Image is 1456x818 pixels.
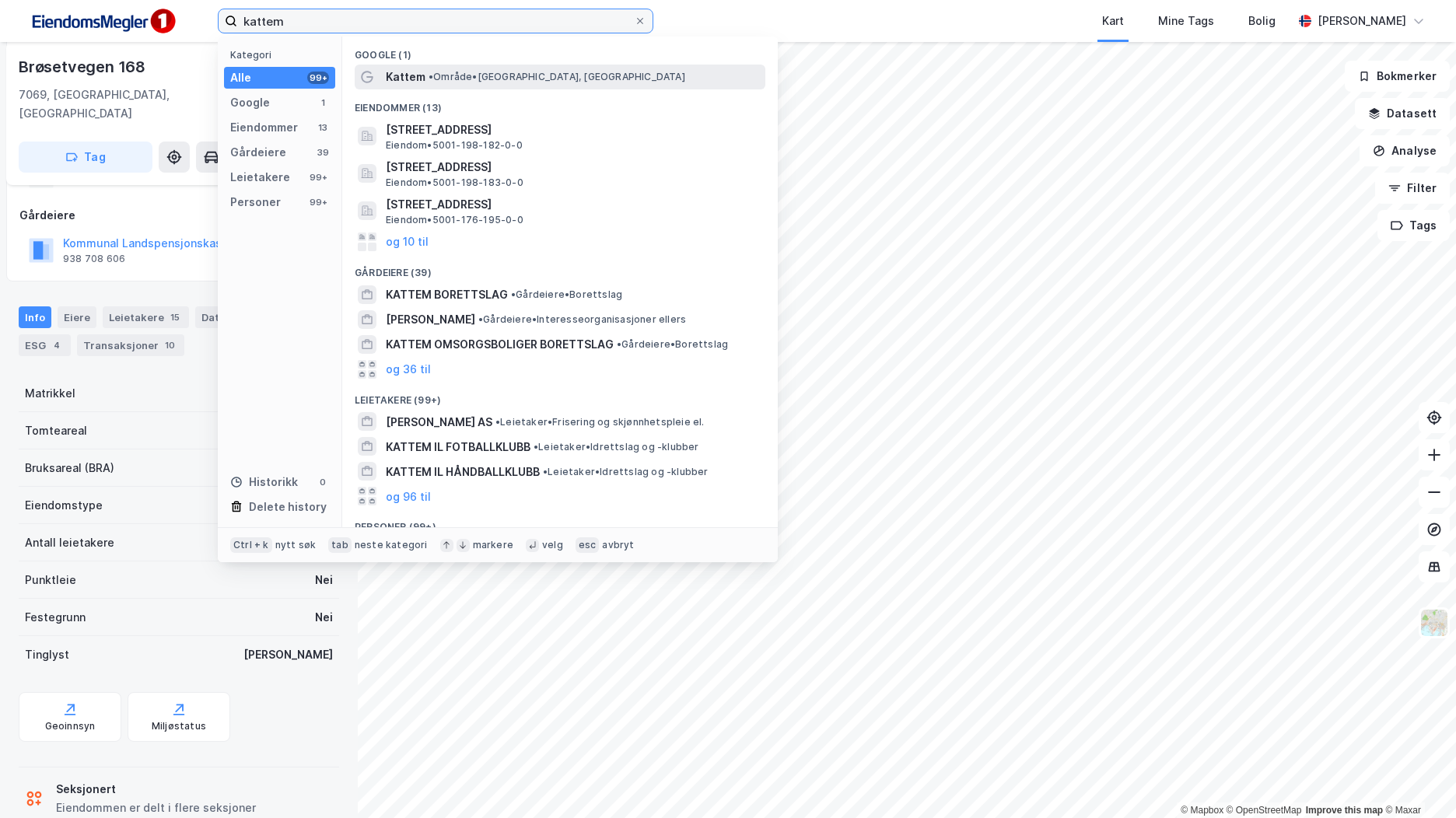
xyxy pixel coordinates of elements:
[25,571,76,589] div: Punktleie
[77,334,184,356] div: Transaksjoner
[25,421,87,440] div: Tomteareal
[617,338,728,351] span: Gårdeiere • Borettslag
[63,253,125,265] div: 938 708 606
[386,335,614,354] span: KATTEM OMSORGSBOLIGER BORETTSLAG
[542,539,563,551] div: velg
[602,539,634,551] div: avbryt
[543,466,548,477] span: •
[230,537,272,553] div: Ctrl + k
[386,121,759,139] span: [STREET_ADDRESS]
[342,382,778,410] div: Leietakere (99+)
[315,571,333,589] div: Nei
[1355,98,1450,129] button: Datasett
[307,196,329,208] div: 99+
[25,496,103,515] div: Eiendomstype
[230,193,281,211] div: Personer
[386,360,431,379] button: og 36 til
[25,608,86,627] div: Festegrunn
[167,309,183,325] div: 15
[25,4,180,39] img: F4PB6Px+NJ5v8B7XTbfpPpyloAAAAASUVORK5CYII=
[230,49,335,61] div: Kategori
[511,288,622,301] span: Gårdeiere • Borettslag
[19,306,51,328] div: Info
[429,71,685,83] span: Område • [GEOGRAPHIC_DATA], [GEOGRAPHIC_DATA]
[386,68,425,86] span: Kattem
[230,168,290,187] div: Leietakere
[230,68,251,87] div: Alle
[1158,12,1214,30] div: Mine Tags
[328,537,352,553] div: tab
[342,37,778,65] div: Google (1)
[495,416,705,428] span: Leietaker • Frisering og skjønnhetspleie el.
[45,720,96,732] div: Geoinnsyn
[25,645,69,664] div: Tinglyst
[162,337,178,353] div: 10
[317,476,329,488] div: 0
[1378,743,1456,818] iframe: Chat Widget
[275,539,317,551] div: nytt søk
[1360,135,1450,166] button: Analyse
[230,93,270,112] div: Google
[49,337,65,353] div: 4
[386,438,530,456] span: KATTEM IL FOTBALLKLUBB
[249,498,327,516] div: Delete history
[56,780,256,799] div: Seksjonert
[386,285,508,304] span: KATTEM BORETTSLAG
[317,96,329,109] div: 1
[342,509,778,537] div: Personer (99+)
[19,142,152,173] button: Tag
[19,54,149,79] div: Brøsetvegen 168
[386,195,759,214] span: [STREET_ADDRESS]
[386,413,492,432] span: [PERSON_NAME] AS
[230,118,298,137] div: Eiendommer
[534,441,699,453] span: Leietaker • Idrettslag og -klubber
[386,139,523,152] span: Eiendom • 5001-198-182-0-0
[386,310,475,329] span: [PERSON_NAME]
[1377,210,1450,241] button: Tags
[478,313,483,325] span: •
[152,720,206,732] div: Miljøstatus
[386,487,431,505] button: og 96 til
[473,539,513,551] div: markere
[478,313,686,326] span: Gårdeiere • Interesseorganisasjoner ellers
[19,206,338,225] div: Gårdeiere
[386,158,759,177] span: [STREET_ADDRESS]
[317,146,329,159] div: 39
[103,306,189,328] div: Leietakere
[355,539,428,551] div: neste kategori
[307,171,329,184] div: 99+
[386,463,540,481] span: KATTEM IL HÅNDBALLKLUBB
[1419,608,1449,638] img: Z
[543,466,709,478] span: Leietaker • Idrettslag og -klubber
[534,441,538,453] span: •
[56,799,256,817] div: Eiendommen er delt i flere seksjoner
[25,384,75,403] div: Matrikkel
[429,71,433,82] span: •
[342,254,778,282] div: Gårdeiere (39)
[19,86,220,123] div: 7069, [GEOGRAPHIC_DATA], [GEOGRAPHIC_DATA]
[1378,743,1456,818] div: Kontrollprogram for chat
[495,416,500,428] span: •
[342,89,778,117] div: Eiendommer (13)
[386,177,523,189] span: Eiendom • 5001-198-183-0-0
[386,214,523,226] span: Eiendom • 5001-176-195-0-0
[1345,61,1450,92] button: Bokmerker
[617,338,621,350] span: •
[307,72,329,84] div: 99+
[25,533,114,552] div: Antall leietakere
[243,645,333,664] div: [PERSON_NAME]
[1181,805,1223,816] a: Mapbox
[195,306,254,328] div: Datasett
[511,288,516,300] span: •
[25,459,114,477] div: Bruksareal (BRA)
[1375,173,1450,204] button: Filter
[1306,805,1383,816] a: Improve this map
[1318,12,1406,30] div: [PERSON_NAME]
[315,608,333,627] div: Nei
[230,143,286,162] div: Gårdeiere
[386,232,429,251] button: og 10 til
[1227,805,1302,816] a: OpenStreetMap
[230,473,298,491] div: Historikk
[1248,12,1276,30] div: Bolig
[58,306,96,328] div: Eiere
